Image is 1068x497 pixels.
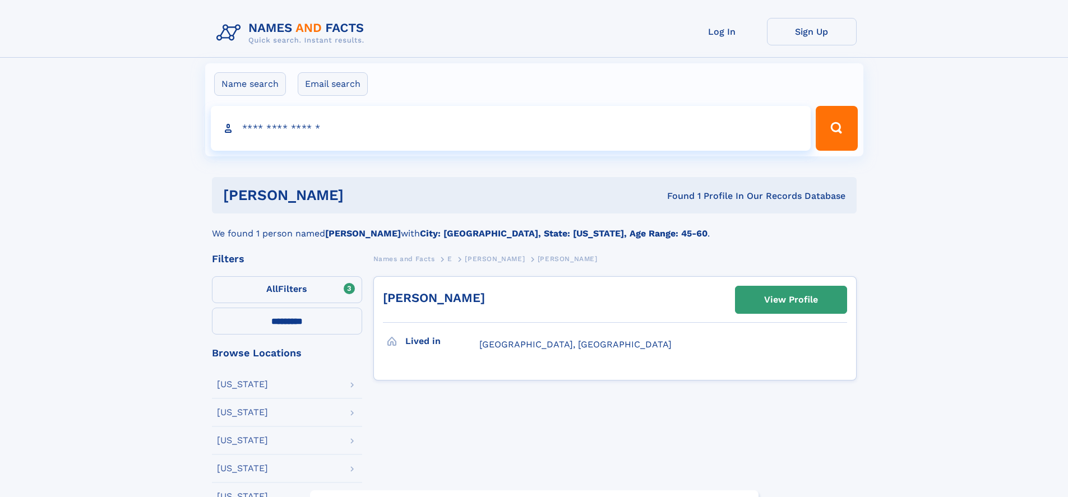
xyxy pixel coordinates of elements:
[212,18,373,48] img: Logo Names and Facts
[212,348,362,358] div: Browse Locations
[465,252,525,266] a: [PERSON_NAME]
[405,332,479,351] h3: Lived in
[217,464,268,473] div: [US_STATE]
[212,276,362,303] label: Filters
[764,287,818,313] div: View Profile
[538,255,598,263] span: [PERSON_NAME]
[373,252,435,266] a: Names and Facts
[447,252,452,266] a: E
[677,18,767,45] a: Log In
[212,213,857,240] div: We found 1 person named with .
[383,291,485,305] a: [PERSON_NAME]
[767,18,857,45] a: Sign Up
[211,106,811,151] input: search input
[465,255,525,263] span: [PERSON_NAME]
[447,255,452,263] span: E
[325,228,401,239] b: [PERSON_NAME]
[816,106,857,151] button: Search Button
[420,228,708,239] b: City: [GEOGRAPHIC_DATA], State: [US_STATE], Age Range: 45-60
[736,286,847,313] a: View Profile
[217,436,268,445] div: [US_STATE]
[214,72,286,96] label: Name search
[479,339,672,350] span: [GEOGRAPHIC_DATA], [GEOGRAPHIC_DATA]
[266,284,278,294] span: All
[505,190,845,202] div: Found 1 Profile In Our Records Database
[212,254,362,264] div: Filters
[298,72,368,96] label: Email search
[223,188,506,202] h1: [PERSON_NAME]
[217,408,268,417] div: [US_STATE]
[217,380,268,389] div: [US_STATE]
